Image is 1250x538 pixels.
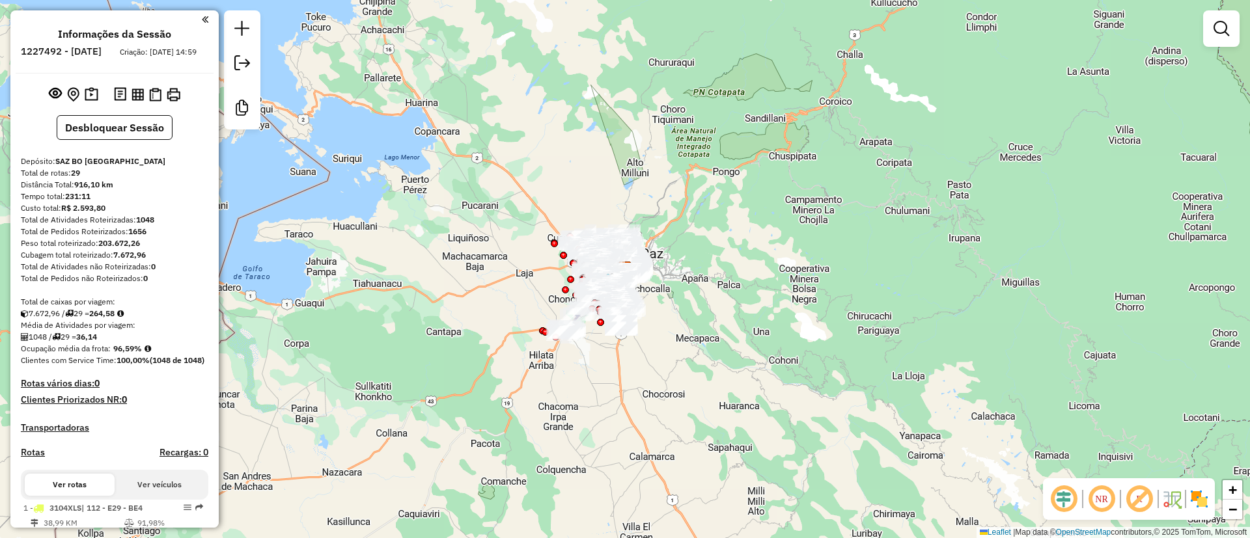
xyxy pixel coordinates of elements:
div: Criação: [DATE] 14:59 [115,46,202,58]
a: Zoom in [1223,480,1242,500]
button: Desbloquear Sessão [57,115,173,140]
i: Total de rotas [65,310,74,317]
em: Rota exportada [195,504,203,511]
span: Ocultar deslocamento [1048,483,1079,515]
strong: SAZ BO [GEOGRAPHIC_DATA] [55,156,165,166]
strong: (1048 de 1048) [150,355,204,365]
strong: 29 [71,168,80,178]
em: Opções [184,504,191,511]
button: Painel de Sugestão [82,85,101,105]
strong: 0 [151,262,156,271]
span: | 112 - E29 - BE4 [81,503,143,513]
i: % de utilização do peso [124,519,134,527]
h4: Rotas vários dias: [21,378,208,389]
span: Exibir rótulo [1124,483,1155,515]
img: Fluxo de ruas [1161,489,1182,509]
strong: 1656 [128,226,146,236]
div: Map data © contributors,© 2025 TomTom, Microsoft [977,527,1250,538]
button: Visualizar relatório de Roteirização [129,85,146,103]
em: Média calculada utilizando a maior ocupação (%Peso ou %Cubagem) de cada rota da sessão. Rotas cro... [145,345,151,353]
td: 91,98% [137,517,202,530]
i: Total de Atividades [21,333,29,341]
span: Ocupação média da frota: [21,343,111,353]
a: Criar modelo [229,95,255,124]
a: Exibir filtros [1208,16,1234,42]
div: Total de Pedidos Roteirizados: [21,226,208,237]
span: Ocultar NR [1086,483,1117,515]
div: Distância Total: [21,179,208,191]
img: Exibir/Ocultar setores [1189,489,1210,509]
strong: 231:11 [65,191,90,201]
div: Total de Atividades Roteirizadas: [21,214,208,226]
button: Ver veículos [115,474,204,496]
strong: 916,10 km [74,180,113,189]
i: Cubagem total roteirizado [21,310,29,317]
strong: 36,14 [76,332,97,342]
strong: R$ 2.593,80 [61,203,105,213]
h4: Transportadoras [21,422,208,433]
span: Clientes com Service Time: [21,355,117,365]
div: 1048 / 29 = [21,331,208,343]
div: Peso total roteirizado: [21,237,208,249]
div: Custo total: [21,202,208,214]
a: Nova sessão e pesquisa [229,16,255,45]
i: Distância Total [31,519,38,527]
div: 7.672,96 / 29 = [21,308,208,319]
div: Cubagem total roteirizado: [21,249,208,261]
span: | [1013,528,1015,537]
button: Visualizar Romaneio [146,85,164,104]
a: Leaflet [980,528,1011,537]
a: Rotas [21,447,45,458]
strong: 7.672,96 [113,250,146,260]
img: SAZ BO El Alto [617,261,633,278]
button: Centralizar mapa no depósito ou ponto de apoio [64,85,82,105]
td: 38,99 KM [43,517,124,530]
a: Zoom out [1223,500,1242,519]
button: Ver rotas [25,474,115,496]
strong: 0 [143,273,148,283]
div: Total de Atividades não Roteirizadas: [21,261,208,273]
i: Total de rotas [52,333,61,341]
div: Total de caixas por viagem: [21,296,208,308]
strong: 203.672,26 [98,238,140,248]
a: Exportar sessão [229,50,255,79]
div: Total de Pedidos não Roteirizados: [21,273,208,284]
button: Imprimir Rotas [164,85,183,104]
a: Clique aqui para minimizar o painel [202,12,208,27]
span: + [1229,481,1237,498]
div: Média de Atividades por viagem: [21,319,208,331]
strong: 0 [94,377,100,389]
strong: 96,59% [113,343,142,353]
strong: 100,00% [117,355,150,365]
strong: 1048 [136,215,154,224]
strong: 0 [122,394,127,405]
button: Logs desbloquear sessão [111,85,129,105]
a: OpenStreetMap [1056,528,1111,537]
i: Meta Caixas/viagem: 206,60 Diferença: 57,98 [117,310,124,317]
button: Exibir sessão original [46,84,64,105]
div: Tempo total: [21,191,208,202]
h6: 1227492 - [DATE] [21,46,102,57]
span: 3104XLS [49,503,81,513]
div: Total de rotas: [21,167,208,179]
h4: Informações da Sessão [58,28,171,40]
span: 1 - [23,503,143,513]
span: − [1229,501,1237,517]
h4: Recargas: 0 [160,447,208,458]
h4: Clientes Priorizados NR: [21,394,208,405]
div: Depósito: [21,155,208,167]
strong: 264,58 [89,308,115,318]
